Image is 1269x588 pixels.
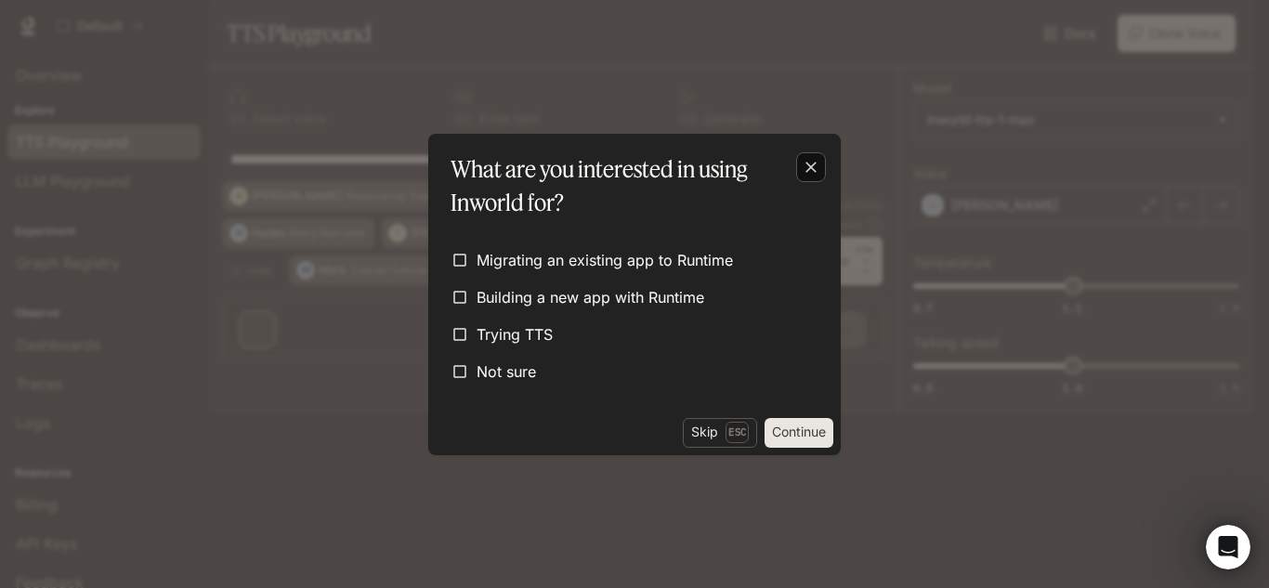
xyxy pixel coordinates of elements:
[477,249,733,271] span: Migrating an existing app to Runtime
[477,323,553,346] span: Trying TTS
[1206,525,1250,569] iframe: Intercom live chat
[683,418,757,448] button: SkipEsc
[477,286,704,308] span: Building a new app with Runtime
[765,418,833,448] button: Continue
[477,360,536,383] span: Not sure
[451,152,811,219] p: What are you interested in using Inworld for?
[726,422,749,442] p: Esc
